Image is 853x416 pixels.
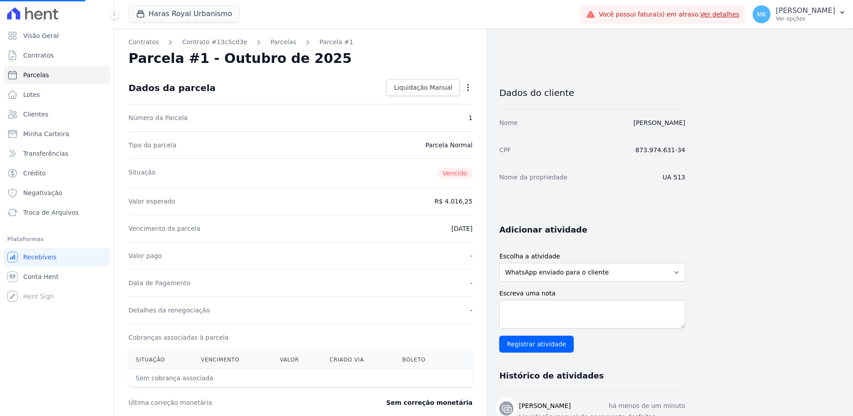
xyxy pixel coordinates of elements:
dd: 1 [468,113,472,122]
span: Recebíveis [23,253,57,262]
a: Transferências [4,145,110,162]
label: Escolha a atividade [499,252,685,261]
dt: Nome da propriedade [499,173,567,182]
th: Valor [273,351,323,369]
dt: Detalhes da renegociação [128,306,210,315]
h3: Histórico de atividades [499,370,604,381]
button: Haras Royal Urbanismo [128,5,240,22]
button: MK [PERSON_NAME] Ver opções [745,2,853,27]
span: Vencido [437,168,472,179]
span: Visão Geral [23,31,59,40]
dd: - [470,279,472,287]
a: Troca de Arquivos [4,204,110,221]
a: Contrato #13c5cd3e [182,37,247,47]
th: Criado via [323,351,395,369]
a: Parcelas [4,66,110,84]
th: Vencimento [194,351,273,369]
dt: Última correção monetária [128,398,332,407]
dt: Tipo da parcela [128,141,177,150]
a: [PERSON_NAME] [634,119,685,126]
dt: CPF [499,146,511,154]
span: MK [757,11,766,17]
a: Liquidação Manual [386,79,460,96]
p: Ver opções [776,15,835,22]
h3: Dados do cliente [499,87,685,98]
a: Ver detalhes [700,11,740,18]
dt: Situação [128,168,156,179]
span: Transferências [23,149,68,158]
a: Crédito [4,164,110,182]
a: Visão Geral [4,27,110,45]
span: Parcelas [23,71,49,79]
a: Lotes [4,86,110,104]
span: Minha Carteira [23,129,69,138]
a: Negativação [4,184,110,202]
div: Plataformas [7,234,107,245]
th: Situação [128,351,194,369]
a: Parcela #1 [319,37,353,47]
h2: Parcela #1 - Outubro de 2025 [128,50,352,67]
a: Recebíveis [4,248,110,266]
h3: Adicionar atividade [499,225,587,235]
span: Liquidação Manual [394,83,452,92]
dt: Nome [499,118,518,127]
label: Escreva uma nota [499,289,685,298]
dd: Parcela Normal [425,141,472,150]
th: Boleto [395,351,451,369]
span: 873.974.631-34 [635,146,685,154]
span: Lotes [23,90,40,99]
dt: Valor esperado [128,197,175,206]
dt: Data de Pagamento [128,279,190,287]
span: Crédito [23,169,46,178]
span: Negativação [23,188,62,197]
span: Contratos [23,51,54,60]
dt: Número da Parcela [128,113,188,122]
a: Conta Hent [4,268,110,286]
p: há menos de um minuto [609,401,685,411]
a: Clientes [4,105,110,123]
dd: [DATE] [451,224,472,233]
dt: Vencimento da parcela [128,224,200,233]
input: Registrar atividade [499,336,574,353]
a: Parcelas [270,37,296,47]
span: Conta Hent [23,272,58,281]
span: Troca de Arquivos [23,208,79,217]
dt: Cobranças associadas à parcela [128,333,228,342]
dt: Valor pago [128,251,162,260]
th: Sem cobrança associada [128,369,395,387]
p: [PERSON_NAME] [776,6,835,15]
span: Clientes [23,110,48,119]
a: Contratos [128,37,159,47]
a: Minha Carteira [4,125,110,143]
div: Dados da parcela [128,83,215,93]
dd: UA 513 [663,173,685,182]
dd: - [470,251,472,260]
dd: - [470,306,472,315]
a: Contratos [4,46,110,64]
span: Você possui fatura(s) em atraso. [599,10,739,19]
h3: [PERSON_NAME] [519,401,571,411]
dd: R$ 4.016,25 [435,197,472,206]
dd: Sem correção monetária [386,398,472,407]
nav: Breadcrumb [128,37,472,47]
